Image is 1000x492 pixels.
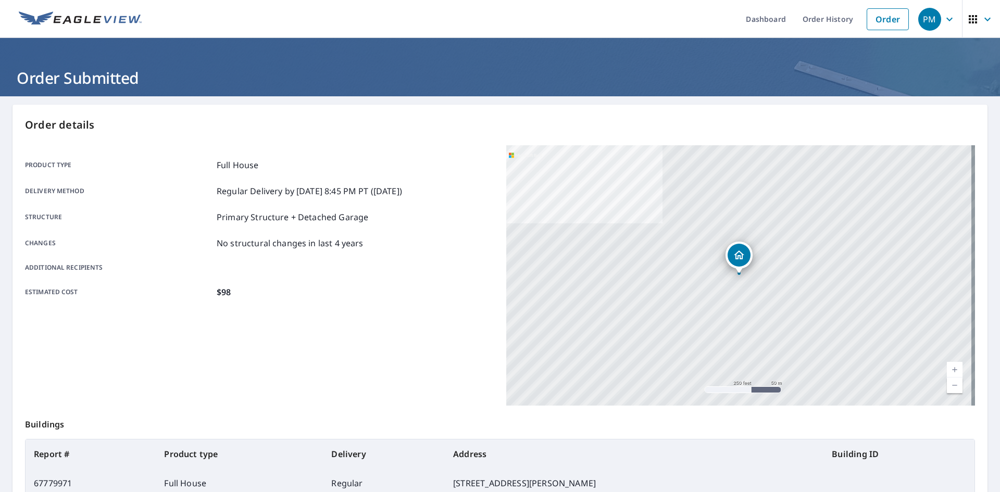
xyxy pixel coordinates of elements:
[823,439,974,469] th: Building ID
[217,159,259,171] p: Full House
[947,377,963,393] a: Current Level 17, Zoom Out
[12,67,988,89] h1: Order Submitted
[26,439,156,469] th: Report #
[25,211,213,223] p: Structure
[25,185,213,197] p: Delivery method
[25,117,975,133] p: Order details
[25,159,213,171] p: Product type
[19,11,142,27] img: EV Logo
[217,185,402,197] p: Regular Delivery by [DATE] 8:45 PM PT ([DATE])
[947,362,963,377] a: Current Level 17, Zoom In
[217,286,231,298] p: $98
[918,8,941,31] div: PM
[217,211,368,223] p: Primary Structure + Detached Garage
[867,8,909,30] a: Order
[25,406,975,439] p: Buildings
[156,439,323,469] th: Product type
[25,263,213,272] p: Additional recipients
[726,242,753,274] div: Dropped pin, building 1, Residential property, 13 Sonnys Ln York, ME 03909
[217,237,364,249] p: No structural changes in last 4 years
[25,286,213,298] p: Estimated cost
[25,237,213,249] p: Changes
[323,439,445,469] th: Delivery
[445,439,823,469] th: Address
